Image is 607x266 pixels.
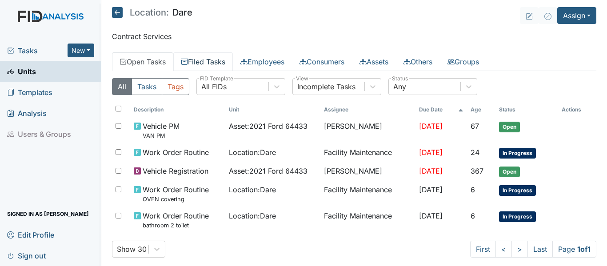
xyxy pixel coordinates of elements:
[130,102,225,117] th: Toggle SortBy
[7,207,89,221] span: Signed in as [PERSON_NAME]
[229,121,307,131] span: Asset : 2021 Ford 64433
[419,122,443,131] span: [DATE]
[143,210,209,230] span: Work Order Routine bathroom 2 toilet
[577,245,591,254] strong: 1 of 1
[471,211,475,220] span: 6
[201,81,227,92] div: All FIDs
[143,147,209,158] span: Work Order Routine
[7,106,47,120] span: Analysis
[419,185,443,194] span: [DATE]
[229,184,276,195] span: Location : Dare
[393,81,406,92] div: Any
[467,102,495,117] th: Toggle SortBy
[143,121,180,140] span: Vehicle PM VAN PM
[112,78,596,258] div: Open Tasks
[495,241,512,258] a: <
[320,143,415,162] td: Facility Maintenance
[229,166,307,176] span: Asset : 2021 Ford 64433
[112,7,192,18] h5: Dare
[143,195,209,203] small: OVEN covering
[552,241,596,258] span: Page
[117,244,147,254] div: Show 30
[557,7,596,24] button: Assign
[116,106,121,111] input: Toggle All Rows Selected
[320,162,415,181] td: [PERSON_NAME]
[527,241,553,258] a: Last
[130,8,169,17] span: Location:
[511,241,528,258] a: >
[558,102,596,117] th: Actions
[68,44,94,57] button: New
[229,147,276,158] span: Location : Dare
[112,31,596,42] p: Contract Services
[112,78,132,95] button: All
[143,184,209,203] span: Work Order Routine OVEN covering
[471,185,475,194] span: 6
[470,241,496,258] a: First
[7,85,52,99] span: Templates
[471,148,479,157] span: 24
[499,185,536,196] span: In Progress
[352,52,396,71] a: Assets
[499,148,536,159] span: In Progress
[7,45,68,56] a: Tasks
[233,52,292,71] a: Employees
[162,78,189,95] button: Tags
[7,228,54,242] span: Edit Profile
[7,249,46,262] span: Sign out
[499,167,520,177] span: Open
[419,167,443,175] span: [DATE]
[320,102,415,117] th: Assignee
[415,102,467,117] th: Toggle SortBy
[173,52,233,71] a: Filed Tasks
[225,102,320,117] th: Toggle SortBy
[143,221,209,230] small: bathroom 2 toilet
[143,131,180,140] small: VAN PM
[499,122,520,132] span: Open
[419,148,443,157] span: [DATE]
[112,78,189,95] div: Type filter
[440,52,487,71] a: Groups
[229,210,276,221] span: Location : Dare
[471,167,483,175] span: 367
[7,64,36,78] span: Units
[132,78,162,95] button: Tasks
[297,81,355,92] div: Incomplete Tasks
[495,102,558,117] th: Toggle SortBy
[419,211,443,220] span: [DATE]
[499,211,536,222] span: In Progress
[143,166,208,176] span: Vehicle Registration
[292,52,352,71] a: Consumers
[470,241,596,258] nav: task-pagination
[396,52,440,71] a: Others
[471,122,479,131] span: 67
[112,52,173,71] a: Open Tasks
[320,117,415,143] td: [PERSON_NAME]
[320,207,415,233] td: Facility Maintenance
[320,181,415,207] td: Facility Maintenance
